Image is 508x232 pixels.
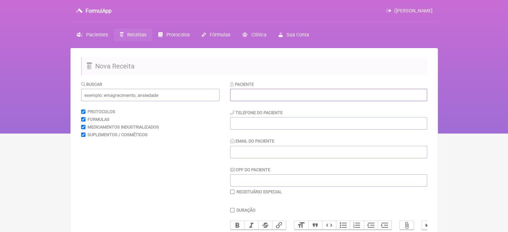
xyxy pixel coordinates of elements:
h3: FormulApp [86,8,112,14]
button: Undo [422,221,436,230]
button: Quote [308,221,322,230]
a: ([PERSON_NAME] [386,8,432,14]
h2: Nova Receita [81,57,427,75]
label: Duração [236,208,256,213]
span: Receitas [127,32,146,38]
a: Clínica [236,28,272,41]
label: Medicamentos Industrializados [88,125,159,130]
input: exemplo: emagrecimento, ansiedade [81,89,219,101]
label: Protocolos [88,109,115,114]
a: Sua Conta [272,28,315,41]
label: Telefone do Paciente [230,110,283,115]
span: Fórmulas [210,32,230,38]
span: Protocolos [166,32,190,38]
button: Increase Level [378,221,392,230]
button: Numbers [350,221,364,230]
label: Formulas [88,117,110,122]
span: ([PERSON_NAME] [394,8,433,14]
label: Buscar [81,82,103,87]
label: Email do Paciente [230,139,274,144]
span: Pacientes [86,32,108,38]
a: Receitas [114,28,152,41]
a: Pacientes [70,28,114,41]
span: Clínica [251,32,266,38]
label: Paciente [230,82,254,87]
button: Attach Files [400,221,414,230]
label: Suplementos / Cosméticos [88,132,148,137]
button: Italic [244,221,258,230]
button: Decrease Level [364,221,378,230]
button: Code [322,221,336,230]
label: CPF do Paciente [230,167,270,172]
a: Fórmulas [196,28,236,41]
button: Strikethrough [258,221,272,230]
span: Sua Conta [287,32,309,38]
label: Receituário Especial [236,189,282,194]
button: Link [272,221,286,230]
button: Bullets [336,221,350,230]
button: Heading [294,221,308,230]
a: Protocolos [152,28,196,41]
button: Bold [230,221,244,230]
